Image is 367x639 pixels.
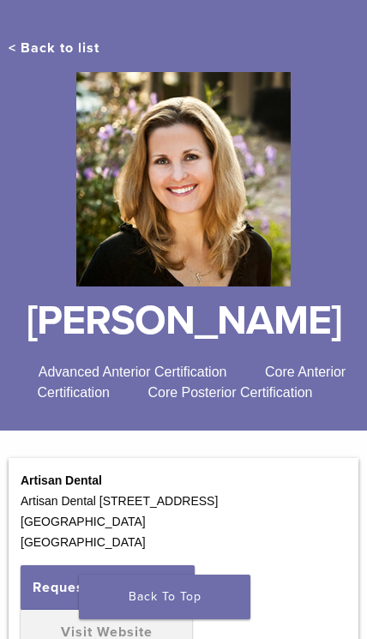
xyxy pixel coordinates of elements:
a: < Back to list [9,39,99,57]
h1: [PERSON_NAME] [9,300,358,341]
a: Back To Top [79,575,250,619]
span: Advanced Anterior Certification [39,365,227,379]
button: Request Appointment [21,565,195,610]
span: Core Posterior Certification [147,385,312,400]
div: [GEOGRAPHIC_DATA] [GEOGRAPHIC_DATA] [21,511,346,552]
div: Artisan Dental [STREET_ADDRESS] [21,491,346,511]
strong: Artisan Dental [21,473,102,487]
img: Bioclear [76,72,291,286]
